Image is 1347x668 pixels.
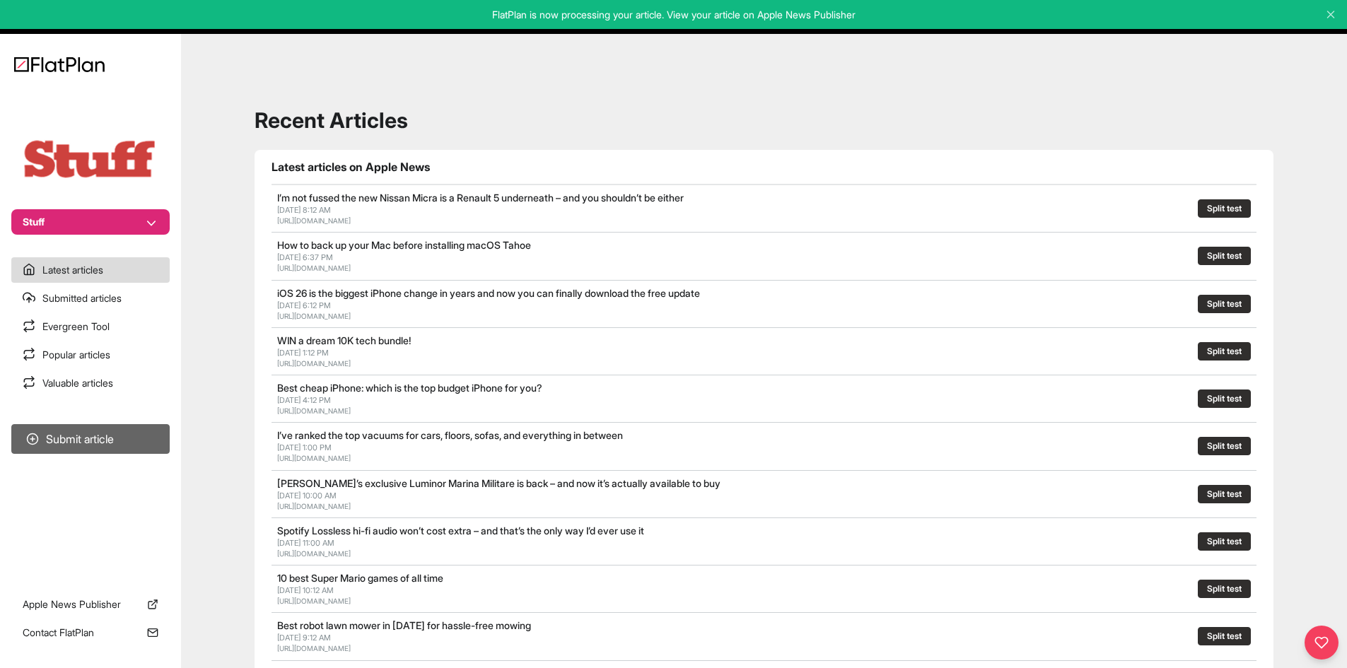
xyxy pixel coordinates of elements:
a: Best cheap iPhone: which is the top budget iPhone for you? [277,382,542,394]
button: Split test [1198,437,1251,455]
button: Split test [1198,199,1251,218]
button: Split test [1198,389,1251,408]
a: 10 best Super Mario games of all time [277,572,443,584]
button: Stuff [11,209,170,235]
button: Split test [1198,580,1251,598]
span: [DATE] 6:37 PM [277,252,333,262]
a: [URL][DOMAIN_NAME] [277,597,351,605]
a: [URL][DOMAIN_NAME] [277,264,351,272]
span: [DATE] 1:12 PM [277,348,329,358]
span: [DATE] 9:12 AM [277,633,331,643]
a: Latest articles [11,257,170,283]
a: Contact FlatPlan [11,620,170,645]
a: Spotify Lossless hi-fi audio won’t cost extra – and that’s the only way I’d ever use it [277,525,644,537]
a: Submitted articles [11,286,170,311]
span: [DATE] 10:00 AM [277,491,337,500]
a: [PERSON_NAME]’s exclusive Luminor Marina Militare is back – and now it’s actually available to buy [277,477,721,489]
a: I’ve ranked the top vacuums for cars, floors, sofas, and everything in between [277,429,623,441]
span: [DATE] 8:12 AM [277,205,331,215]
button: Split test [1198,342,1251,361]
span: [DATE] 6:12 PM [277,300,331,310]
button: Split test [1198,295,1251,313]
span: [DATE] 4:12 PM [277,395,331,405]
span: [DATE] 10:12 AM [277,585,334,595]
button: Split test [1198,485,1251,503]
button: Split test [1198,532,1251,551]
a: [URL][DOMAIN_NAME] [277,406,351,415]
a: [URL][DOMAIN_NAME] [277,312,351,320]
span: [DATE] 11:00 AM [277,538,334,548]
a: [URL][DOMAIN_NAME] [277,644,351,652]
a: Evergreen Tool [11,314,170,339]
a: [URL][DOMAIN_NAME] [277,502,351,510]
span: [DATE] 1:00 PM [277,443,332,452]
a: Best robot lawn mower in [DATE] for hassle-free mowing [277,619,531,631]
a: How to back up your Mac before installing macOS Tahoe [277,239,531,251]
a: [URL][DOMAIN_NAME] [277,216,351,225]
h1: Latest articles on Apple News [272,158,1256,175]
button: Split test [1198,247,1251,265]
a: Apple News Publisher [11,592,170,617]
img: Logo [14,57,105,72]
img: Publication Logo [20,137,161,181]
a: Valuable articles [11,370,170,396]
a: iOS 26 is the biggest iPhone change in years and now you can finally download the free update [277,287,700,299]
button: Split test [1198,627,1251,645]
a: I’m not fussed the new Nissan Micra is a Renault 5 underneath – and you shouldn’t be either [277,192,684,204]
p: FlatPlan is now processing your article. View your article on Apple News Publisher [10,8,1337,22]
a: [URL][DOMAIN_NAME] [277,454,351,462]
button: Submit article [11,424,170,454]
a: [URL][DOMAIN_NAME] [277,549,351,558]
a: Popular articles [11,342,170,368]
a: [URL][DOMAIN_NAME] [277,359,351,368]
a: WIN a dream 10K tech bundle! [277,334,411,346]
h1: Recent Articles [255,107,1273,133]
